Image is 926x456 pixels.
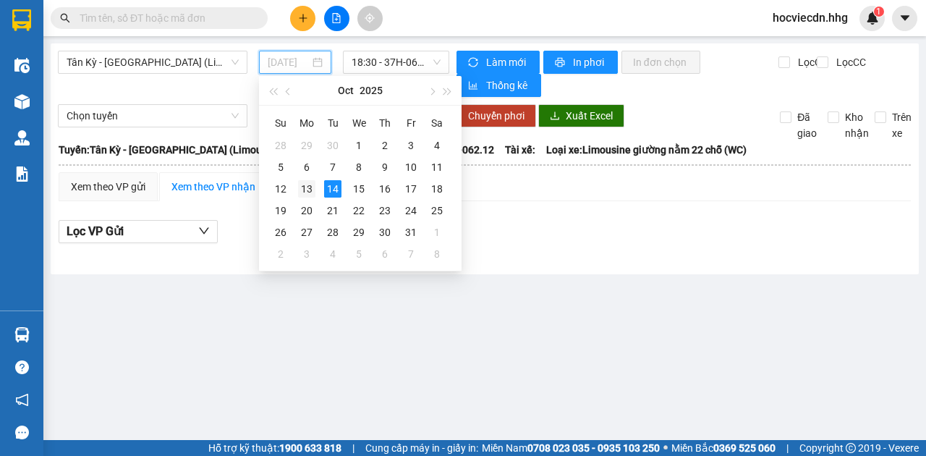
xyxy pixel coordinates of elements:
span: bar-chart [468,80,480,92]
div: 8 [350,159,368,176]
button: file-add [324,6,349,31]
div: 29 [350,224,368,241]
td: 2025-10-03 [398,135,424,156]
span: Lọc CC [831,54,868,70]
div: 16 [376,180,394,198]
span: search [60,13,70,23]
span: In phơi [573,54,606,70]
div: 28 [324,224,341,241]
th: We [346,111,372,135]
td: 2025-10-08 [346,156,372,178]
div: 7 [402,245,420,263]
th: Su [268,111,294,135]
div: 6 [298,159,315,176]
th: Sa [424,111,450,135]
span: Làm mới [486,54,528,70]
div: 22 [350,202,368,219]
img: logo-vxr [12,9,31,31]
div: 30 [376,224,394,241]
div: 2 [272,245,289,263]
td: 2025-10-16 [372,178,398,200]
div: 8 [428,245,446,263]
td: 2025-10-22 [346,200,372,221]
div: 7 [324,159,341,176]
span: Lọc VP Gửi [67,222,124,240]
span: plus [298,13,308,23]
div: 9 [376,159,394,176]
img: solution-icon [14,166,30,182]
div: 23 [376,202,394,219]
td: 2025-10-04 [424,135,450,156]
button: aim [357,6,383,31]
span: | [352,440,354,456]
td: 2025-11-06 [372,243,398,265]
td: 2025-10-31 [398,221,424,243]
td: 2025-10-17 [398,178,424,200]
span: Tài xế: [505,142,535,158]
td: 2025-10-05 [268,156,294,178]
div: 2 [376,137,394,154]
td: 2025-10-13 [294,178,320,200]
div: 30 [324,137,341,154]
img: warehouse-icon [14,58,30,73]
th: Mo [294,111,320,135]
td: 2025-10-20 [294,200,320,221]
span: 1 [876,7,881,17]
div: 12 [272,180,289,198]
span: aim [365,13,375,23]
span: sync [468,57,480,69]
b: Tuyến: Tân Kỳ - [GEOGRAPHIC_DATA] (Limousine) [59,144,285,156]
input: Tìm tên, số ĐT hoặc mã đơn [80,10,250,26]
span: Miền Nam [482,440,660,456]
img: warehouse-icon [14,94,30,109]
td: 2025-10-10 [398,156,424,178]
th: Fr [398,111,424,135]
div: 29 [298,137,315,154]
td: 2025-10-27 [294,221,320,243]
td: 2025-10-07 [320,156,346,178]
img: icon-new-feature [866,12,879,25]
td: 2025-09-28 [268,135,294,156]
div: Xem theo VP nhận [171,179,255,195]
span: Lọc CR [792,54,830,70]
img: warehouse-icon [14,327,30,342]
button: Lọc VP Gửi [59,220,218,243]
button: caret-down [892,6,917,31]
button: printerIn phơi [543,51,618,74]
td: 2025-10-15 [346,178,372,200]
td: 2025-11-03 [294,243,320,265]
div: 21 [324,202,341,219]
td: 2025-10-28 [320,221,346,243]
div: 31 [402,224,420,241]
span: Kho nhận [839,109,875,141]
div: 11 [428,159,446,176]
button: plus [290,6,315,31]
button: In đơn chọn [621,51,700,74]
img: warehouse-icon [14,130,30,145]
div: 18 [428,180,446,198]
span: file-add [331,13,341,23]
td: 2025-10-06 [294,156,320,178]
div: 13 [298,180,315,198]
div: 27 [298,224,315,241]
div: 15 [350,180,368,198]
div: 14 [324,180,341,198]
div: 17 [402,180,420,198]
td: 2025-11-04 [320,243,346,265]
div: 4 [428,137,446,154]
div: 5 [350,245,368,263]
span: notification [15,393,29,407]
span: hocviecdn.hhg [761,9,859,27]
div: 24 [402,202,420,219]
span: Miền Bắc [671,440,776,456]
td: 2025-10-24 [398,200,424,221]
span: caret-down [899,12,912,25]
div: 3 [402,137,420,154]
td: 2025-10-09 [372,156,398,178]
span: message [15,426,29,439]
strong: 0708 023 035 - 0935 103 250 [527,442,660,454]
td: 2025-10-25 [424,200,450,221]
span: copyright [846,443,856,453]
span: down [198,225,210,237]
td: 2025-09-29 [294,135,320,156]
